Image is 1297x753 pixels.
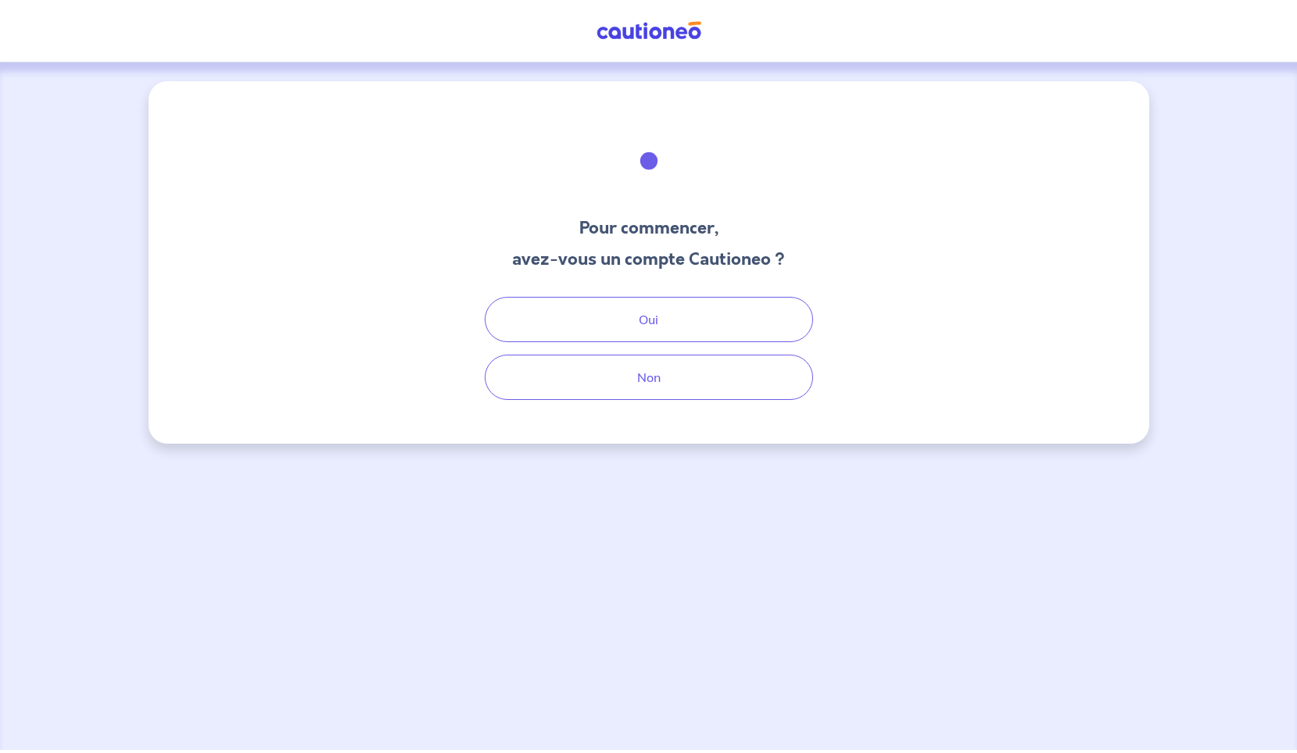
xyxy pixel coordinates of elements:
img: Cautioneo [590,21,708,41]
h3: Pour commencer, [512,216,785,241]
img: illu_welcome.svg [607,119,691,203]
button: Non [485,355,813,400]
h3: avez-vous un compte Cautioneo ? [512,247,785,272]
button: Oui [485,297,813,342]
